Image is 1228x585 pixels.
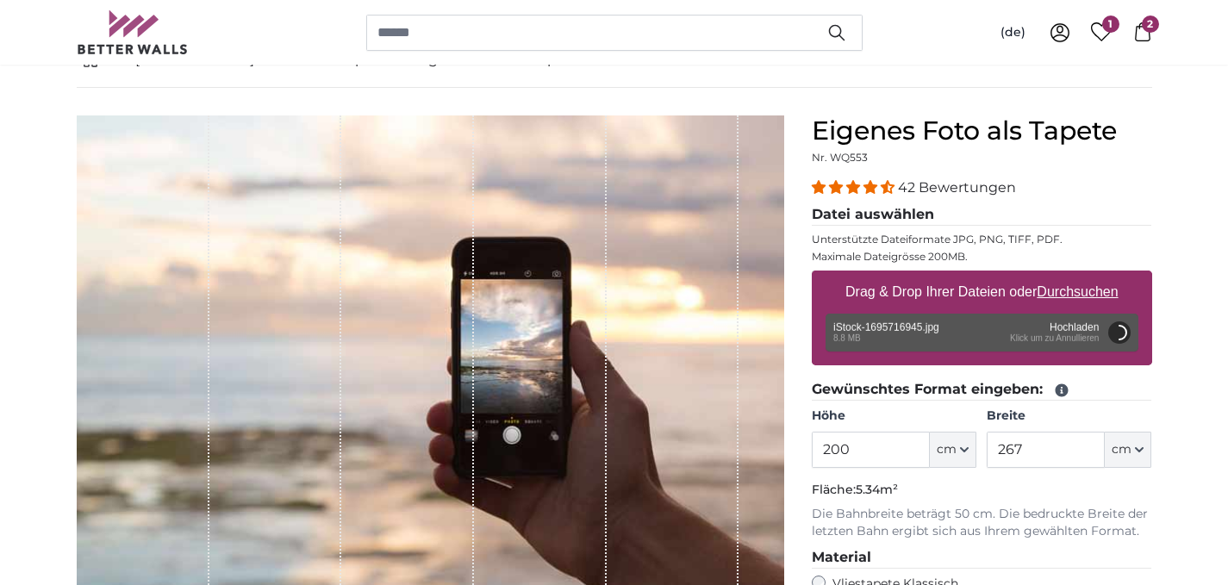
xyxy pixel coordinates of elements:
label: Höhe [812,408,976,425]
span: 4.38 stars [812,179,898,196]
u: Durchsuchen [1037,284,1118,299]
legend: Datei auswählen [812,204,1152,226]
span: 5.34m² [856,482,898,497]
span: cm [937,441,957,458]
h1: Eigenes Foto als Tapete [812,115,1152,146]
p: Fläche: [812,482,1152,499]
p: Unterstützte Dateiformate JPG, PNG, TIFF, PDF. [812,233,1152,246]
button: cm [930,432,976,468]
label: Drag & Drop Ihrer Dateien oder [838,275,1125,309]
span: 2 [1142,16,1159,33]
img: Betterwalls [77,10,189,54]
span: Nr. WQ553 [812,151,868,164]
span: 42 Bewertungen [898,179,1016,196]
p: Die Bahnbreite beträgt 50 cm. Die bedruckte Breite der letzten Bahn ergibt sich aus Ihrem gewählt... [812,506,1152,540]
button: (de) [987,17,1039,48]
label: Breite [987,408,1151,425]
span: 1 [1102,16,1119,33]
legend: Gewünschtes Format eingeben: [812,379,1152,401]
p: Maximale Dateigrösse 200MB. [812,250,1152,264]
button: cm [1105,432,1151,468]
legend: Material [812,547,1152,569]
span: cm [1112,441,1131,458]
